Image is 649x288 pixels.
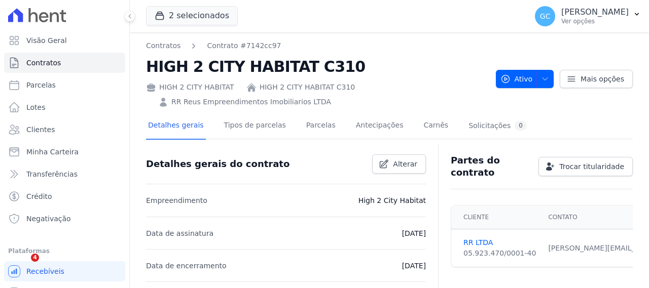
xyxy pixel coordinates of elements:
a: Negativação [4,209,125,229]
a: Mais opções [560,70,633,88]
button: 2 selecionados [146,6,238,25]
h3: Detalhes gerais do contrato [146,158,290,170]
span: Transferências [26,169,78,179]
p: [DATE] [402,227,426,239]
span: Alterar [393,159,417,169]
p: Empreendimento [146,194,207,207]
a: Contrato #7142cc97 [207,40,281,51]
a: Minha Carteira [4,142,125,162]
a: Parcelas [4,75,125,95]
span: Crédito [26,191,52,201]
nav: Breadcrumb [146,40,488,51]
span: Negativação [26,214,71,224]
span: Lotes [26,102,46,112]
h3: Partes do contrato [451,154,530,179]
a: Antecipações [354,113,406,140]
a: Crédito [4,186,125,207]
a: Lotes [4,97,125,117]
iframe: Intercom live chat [10,254,34,278]
a: Trocar titularidade [538,157,633,176]
a: HIGH 2 CITY HABITAT C310 [260,82,355,93]
span: Mais opções [581,74,624,84]
a: RR Reus Empreendimentos Imobiliarios LTDA [171,97,331,107]
a: Carnês [421,113,450,140]
p: [PERSON_NAME] [561,7,629,17]
h2: HIGH 2 CITY HABITAT C310 [146,55,488,78]
span: Clientes [26,125,55,135]
p: Data de encerramento [146,260,227,272]
div: 0 [515,121,527,131]
a: Clientes [4,119,125,140]
a: Recebíveis [4,261,125,281]
p: Data de assinatura [146,227,213,239]
a: Detalhes gerais [146,113,206,140]
a: Parcelas [304,113,338,140]
span: Parcelas [26,80,56,90]
a: Tipos de parcelas [222,113,288,140]
a: Solicitações0 [466,113,529,140]
a: Contratos [4,53,125,73]
p: High 2 City Habitat [358,194,426,207]
p: [DATE] [402,260,426,272]
a: Alterar [372,154,426,174]
nav: Breadcrumb [146,40,281,51]
a: Visão Geral [4,30,125,51]
button: GC [PERSON_NAME] Ver opções [527,2,649,30]
a: Transferências [4,164,125,184]
div: Plataformas [8,245,121,257]
span: 4 [31,254,39,262]
a: Contratos [146,40,181,51]
a: RR LTDA [463,237,536,248]
div: 05.923.470/0001-40 [463,248,536,259]
th: Cliente [451,205,542,229]
span: Recebíveis [26,266,64,276]
button: Ativo [496,70,554,88]
span: Minha Carteira [26,147,79,157]
span: Ativo [500,70,533,88]
div: Solicitações [468,121,527,131]
p: Ver opções [561,17,629,25]
span: Contratos [26,58,61,68]
span: Visão Geral [26,35,67,46]
div: HIGH 2 CITY HABITAT [146,82,234,93]
span: GC [540,13,551,20]
span: Trocar titularidade [559,161,624,172]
